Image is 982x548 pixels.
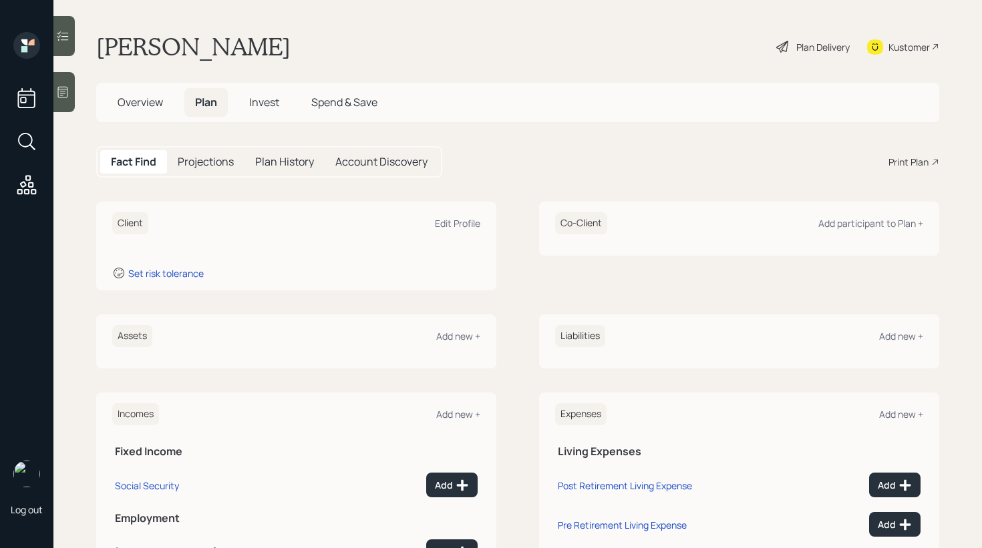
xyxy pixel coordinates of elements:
div: Add new + [879,330,923,342]
div: Plan Delivery [796,40,850,54]
h5: Plan History [255,156,314,168]
div: Add new + [879,408,923,421]
h6: Liabilities [555,325,605,347]
div: Add participant to Plan + [818,217,923,230]
div: Add new + [436,408,480,421]
h5: Projections [178,156,234,168]
div: Pre Retirement Living Expense [558,519,687,531]
div: Set risk tolerance [128,267,204,280]
h5: Employment [115,512,478,525]
span: Overview [118,95,163,109]
h5: Fact Find [111,156,156,168]
div: Post Retirement Living Expense [558,479,692,492]
div: Add [878,479,912,492]
h6: Expenses [555,403,607,425]
h6: Incomes [112,403,159,425]
button: Add [869,512,921,537]
div: Add new + [436,330,480,342]
div: Kustomer [888,40,930,54]
span: Invest [249,95,279,109]
h1: [PERSON_NAME] [96,32,291,61]
button: Add [869,473,921,497]
h5: Account Discovery [335,156,428,168]
div: Add [435,479,469,492]
h6: Assets [112,325,152,347]
button: Add [426,473,478,497]
div: Log out [11,503,43,516]
div: Social Security [115,479,179,492]
span: Plan [195,95,217,109]
span: Spend & Save [311,95,377,109]
h6: Client [112,212,148,234]
img: retirable_logo.png [13,461,40,487]
div: Add [878,518,912,531]
div: Edit Profile [435,217,480,230]
div: Print Plan [888,155,929,169]
h5: Living Expenses [558,445,921,458]
h5: Fixed Income [115,445,478,458]
h6: Co-Client [555,212,607,234]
